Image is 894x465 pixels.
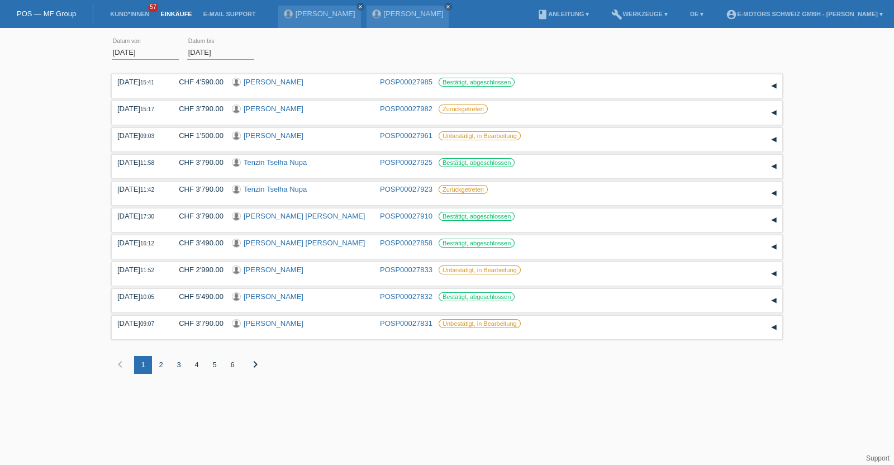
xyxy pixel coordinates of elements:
[439,319,521,328] label: Unbestätigt, in Bearbeitung
[445,4,451,10] i: close
[140,106,154,112] span: 15:17
[170,185,223,193] div: CHF 3'790.00
[380,319,432,328] a: POSP00027831
[380,131,432,140] a: POSP00027961
[765,131,782,148] div: auf-/zuklappen
[244,131,303,140] a: [PERSON_NAME]
[866,454,890,462] a: Support
[439,185,488,194] label: Zurückgetreten
[244,78,303,86] a: [PERSON_NAME]
[726,9,737,20] i: account_circle
[439,292,515,301] label: Bestätigt, abgeschlossen
[117,212,162,220] div: [DATE]
[117,265,162,274] div: [DATE]
[155,11,197,17] a: Einkäufe
[152,356,170,374] div: 2
[148,3,158,12] span: 57
[720,11,888,17] a: account_circleE-Motors Schweiz GmbH - [PERSON_NAME] ▾
[188,356,206,374] div: 4
[170,212,223,220] div: CHF 3'790.00
[117,319,162,328] div: [DATE]
[104,11,155,17] a: Kund*innen
[117,158,162,167] div: [DATE]
[380,78,432,86] a: POSP00027985
[140,133,154,139] span: 09:03
[140,267,154,273] span: 11:52
[611,9,622,20] i: build
[140,79,154,86] span: 15:41
[439,212,515,221] label: Bestätigt, abgeschlossen
[140,187,154,193] span: 11:42
[444,3,452,11] a: close
[206,356,223,374] div: 5
[117,131,162,140] div: [DATE]
[765,265,782,282] div: auf-/zuklappen
[117,78,162,86] div: [DATE]
[170,239,223,247] div: CHF 3'490.00
[198,11,261,17] a: E-Mail Support
[244,265,303,274] a: [PERSON_NAME]
[140,160,154,166] span: 11:58
[244,319,303,328] a: [PERSON_NAME]
[249,358,262,371] i: chevron_right
[170,131,223,140] div: CHF 1'500.00
[140,321,154,327] span: 09:07
[117,292,162,301] div: [DATE]
[223,356,241,374] div: 6
[170,78,223,86] div: CHF 4'590.00
[380,105,432,113] a: POSP00027982
[765,212,782,229] div: auf-/zuklappen
[244,105,303,113] a: [PERSON_NAME]
[296,10,355,18] a: [PERSON_NAME]
[17,10,76,18] a: POS — MF Group
[244,212,365,220] a: [PERSON_NAME] [PERSON_NAME]
[140,240,154,246] span: 16:12
[244,239,365,247] a: [PERSON_NAME] [PERSON_NAME]
[356,3,364,11] a: close
[765,319,782,336] div: auf-/zuklappen
[439,158,515,167] label: Bestätigt, abgeschlossen
[140,294,154,300] span: 10:05
[765,185,782,202] div: auf-/zuklappen
[765,292,782,309] div: auf-/zuklappen
[134,356,152,374] div: 1
[358,4,363,10] i: close
[244,185,307,193] a: Tenzin Tselha Nupa
[380,265,432,274] a: POSP00027833
[170,356,188,374] div: 3
[537,9,548,20] i: book
[170,105,223,113] div: CHF 3'790.00
[439,78,515,87] label: Bestätigt, abgeschlossen
[117,239,162,247] div: [DATE]
[380,185,432,193] a: POSP00027923
[113,358,127,371] i: chevron_left
[170,319,223,328] div: CHF 3'790.00
[439,105,488,113] label: Zurückgetreten
[439,239,515,248] label: Bestätigt, abgeschlossen
[170,158,223,167] div: CHF 3'790.00
[684,11,709,17] a: DE ▾
[380,239,432,247] a: POSP00027858
[765,105,782,121] div: auf-/zuklappen
[765,239,782,255] div: auf-/zuklappen
[384,10,444,18] a: [PERSON_NAME]
[244,158,307,167] a: Tenzin Tselha Nupa
[439,265,521,274] label: Unbestätigt, in Bearbeitung
[170,292,223,301] div: CHF 5'490.00
[117,105,162,113] div: [DATE]
[380,292,432,301] a: POSP00027832
[140,213,154,220] span: 17:30
[531,11,595,17] a: bookAnleitung ▾
[765,158,782,175] div: auf-/zuklappen
[170,265,223,274] div: CHF 2'990.00
[606,11,673,17] a: buildWerkzeuge ▾
[765,78,782,94] div: auf-/zuklappen
[244,292,303,301] a: [PERSON_NAME]
[380,158,432,167] a: POSP00027925
[117,185,162,193] div: [DATE]
[439,131,521,140] label: Unbestätigt, in Bearbeitung
[380,212,432,220] a: POSP00027910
